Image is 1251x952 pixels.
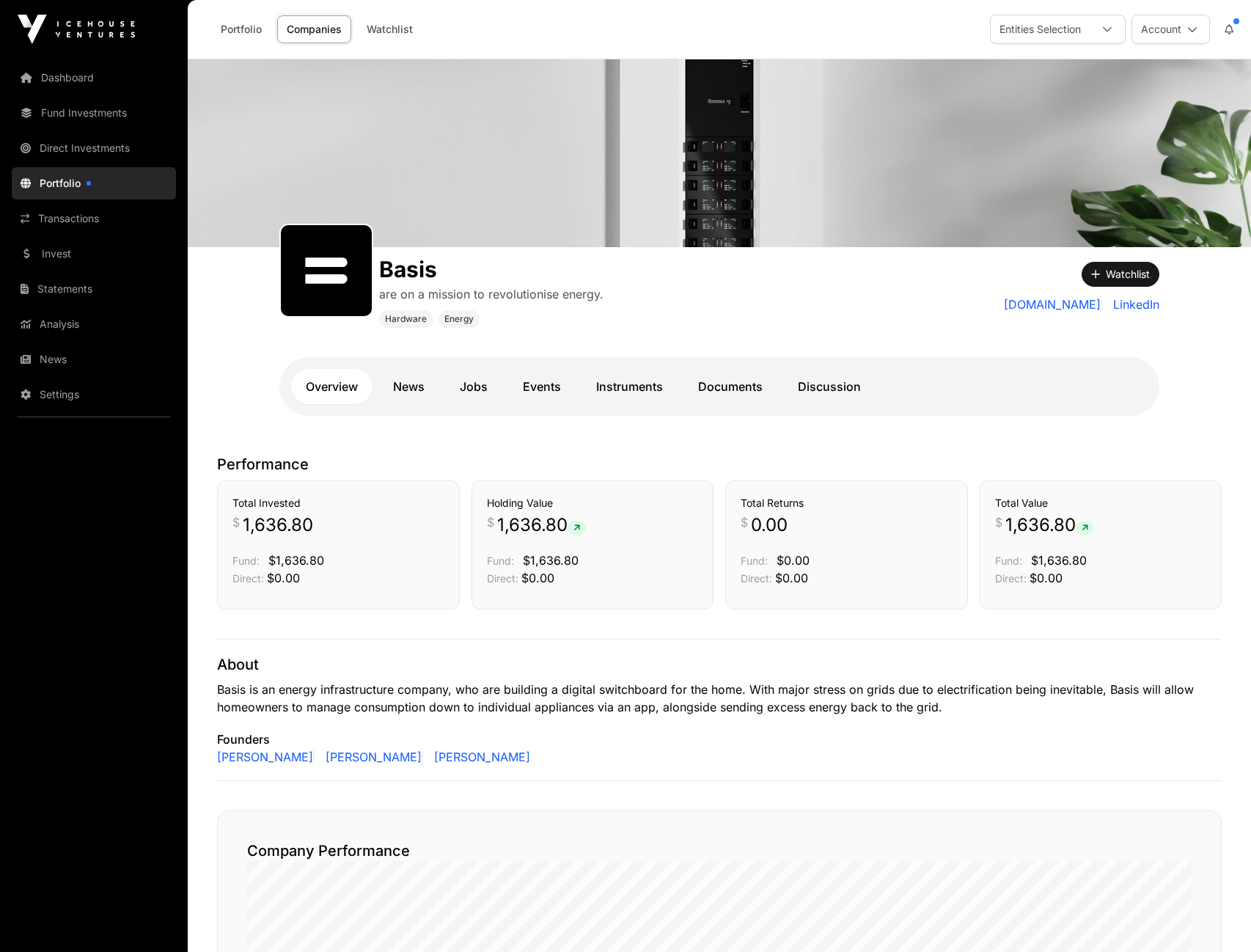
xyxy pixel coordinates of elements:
a: Analysis [12,308,176,340]
span: $1,636.80 [268,553,324,568]
span: $ [487,513,494,531]
span: Direct: [741,572,772,585]
a: Discussion [783,369,876,404]
a: News [378,369,439,404]
span: Hardware [385,313,427,325]
a: Settings [12,378,176,411]
img: SVGs_Basis.svg [287,231,366,310]
h3: Total Value [995,496,1207,510]
a: Portfolio [211,15,271,43]
a: Jobs [445,369,502,404]
div: Entities Selection [991,15,1090,43]
h1: Basis [379,256,604,282]
span: $0.00 [1030,571,1063,585]
a: Invest [12,238,176,270]
span: $0.00 [777,553,810,568]
a: Events [508,369,576,404]
p: Basis is an energy infrastructure company, who are building a digital switchboard for the home. W... [217,681,1222,716]
p: are on a mission to revolutionise energy. [379,285,604,303]
img: Basis [188,59,1251,247]
a: Instruments [582,369,678,404]
h2: Company Performance [247,841,1192,861]
span: Fund: [995,554,1022,567]
a: Overview [291,369,373,404]
a: LinkedIn [1107,296,1159,313]
a: [PERSON_NAME] [217,748,314,766]
img: Icehouse Ventures Logo [18,15,135,44]
span: $1,636.80 [523,553,579,568]
nav: Tabs [291,369,1148,404]
a: [DOMAIN_NAME] [1004,296,1101,313]
span: Energy [444,313,474,325]
h3: Total Invested [232,496,444,510]
span: $0.00 [267,571,300,585]
p: About [217,654,1222,675]
iframe: Chat Widget [1178,882,1251,952]
a: [PERSON_NAME] [428,748,530,766]
button: Watchlist [1082,262,1159,287]
span: 1,636.80 [497,513,586,537]
span: Fund: [741,554,768,567]
a: News [12,343,176,376]
span: 1,636.80 [1005,513,1094,537]
span: 0.00 [751,513,788,537]
button: Account [1131,15,1210,44]
p: Performance [217,454,1222,475]
a: Statements [12,273,176,305]
span: Direct: [232,572,264,585]
span: $0.00 [521,571,554,585]
span: $ [232,513,240,531]
a: Portfolio [12,167,176,199]
span: $0.00 [775,571,808,585]
span: Fund: [232,554,260,567]
h3: Total Returns [741,496,953,510]
a: Direct Investments [12,132,176,164]
span: 1,636.80 [243,513,313,537]
span: $1,636.80 [1031,553,1087,568]
a: Fund Investments [12,97,176,129]
span: Direct: [487,572,518,585]
a: Watchlist [357,15,422,43]
a: Documents [683,369,777,404]
a: Companies [277,15,351,43]
span: Fund: [487,554,514,567]
span: $ [995,513,1002,531]
span: Direct: [995,572,1027,585]
a: [PERSON_NAME] [320,748,422,766]
span: $ [741,513,748,531]
a: Dashboard [12,62,176,94]
p: Founders [217,731,1222,748]
h3: Holding Value [487,496,699,510]
a: Transactions [12,202,176,235]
